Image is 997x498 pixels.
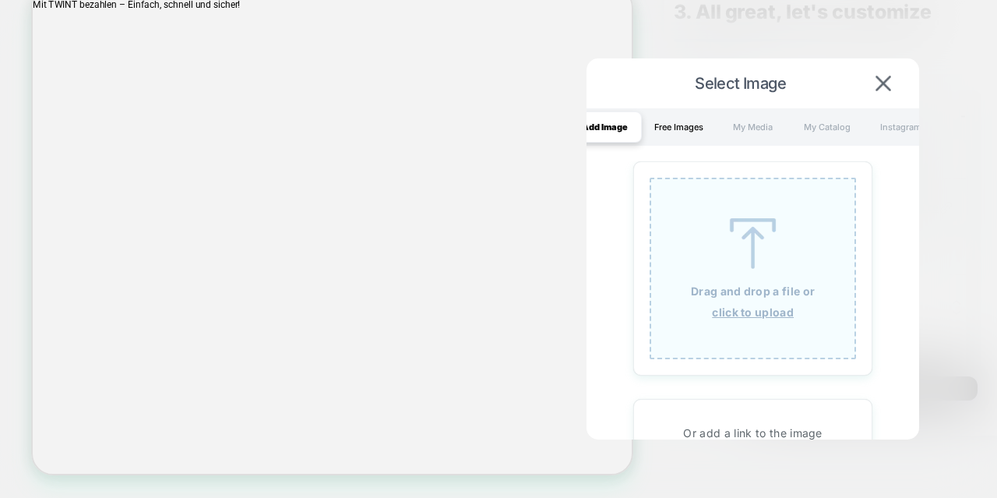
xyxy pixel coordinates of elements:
p: Drag and drop a file or [691,284,815,298]
div: Free Images [642,111,716,143]
div: My Media [716,111,790,143]
div: My Catalog [790,111,864,143]
u: click to upload [712,306,794,319]
div: Instagram [864,111,938,143]
img: close [875,76,891,91]
div: Drag and drop a file orclick to upload [650,178,856,359]
span: Select Image [610,74,871,93]
img: dropzone [718,218,788,269]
